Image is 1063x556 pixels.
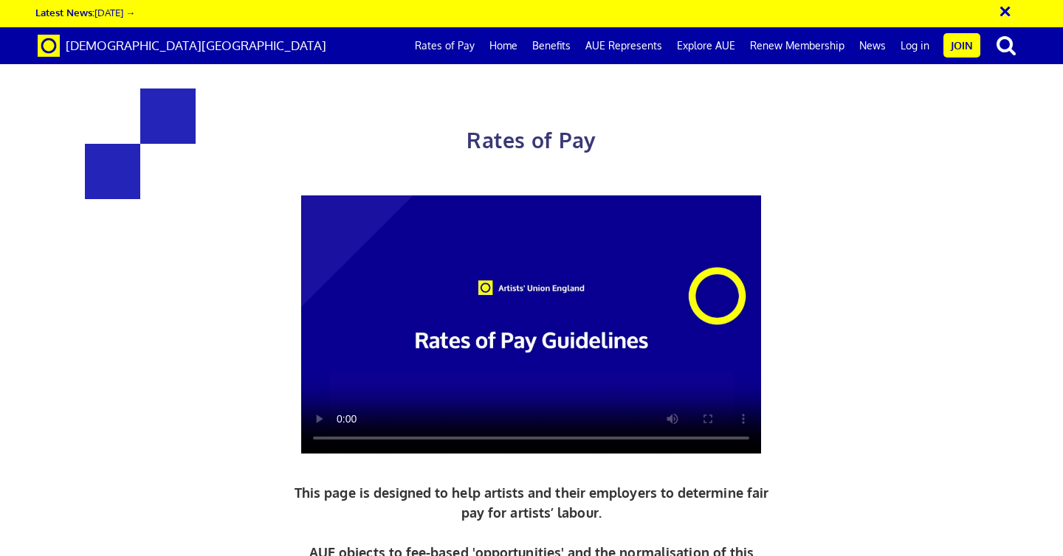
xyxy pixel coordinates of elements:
a: Log in [893,27,937,64]
a: Benefits [525,27,578,64]
a: Join [943,33,980,58]
a: AUE Represents [578,27,670,64]
a: Explore AUE [670,27,743,64]
a: News [852,27,893,64]
a: Renew Membership [743,27,852,64]
a: Rates of Pay [407,27,482,64]
a: Latest News:[DATE] → [35,6,135,18]
strong: Latest News: [35,6,94,18]
a: Home [482,27,525,64]
button: search [983,29,1029,60]
a: Brand [DEMOGRAPHIC_DATA][GEOGRAPHIC_DATA] [27,27,337,64]
span: Rates of Pay [467,127,596,153]
span: [DEMOGRAPHIC_DATA][GEOGRAPHIC_DATA] [66,38,326,53]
